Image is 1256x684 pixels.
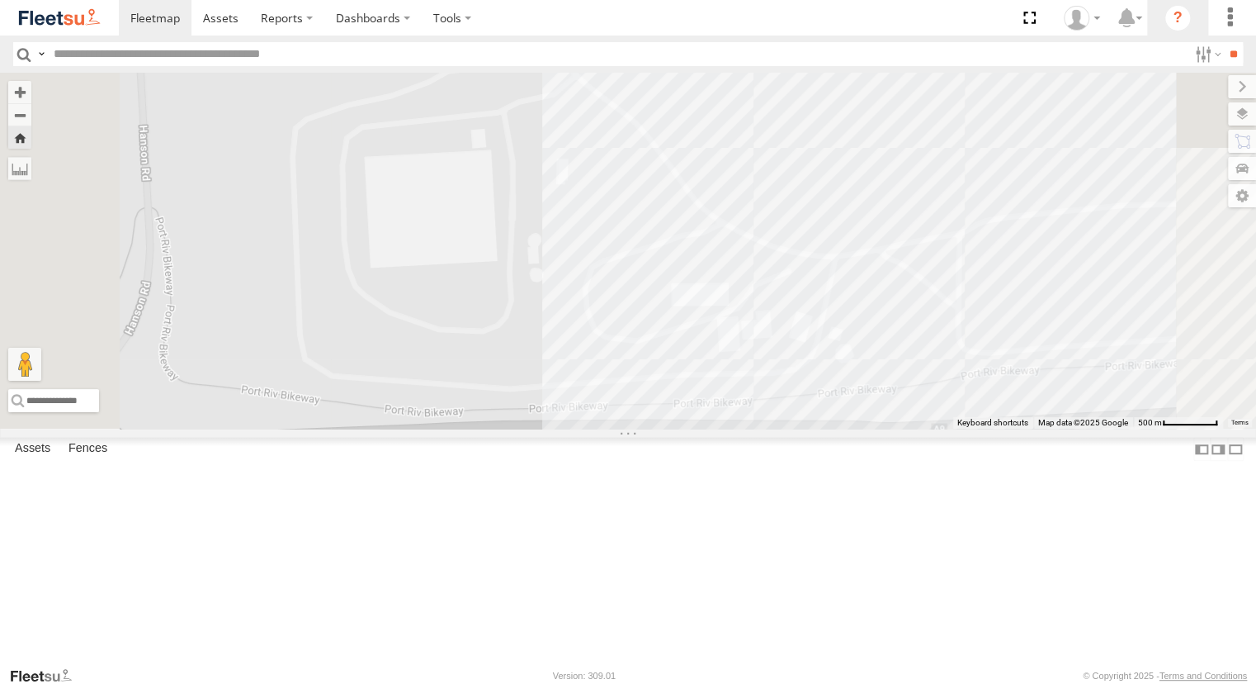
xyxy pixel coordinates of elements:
[1038,418,1128,427] span: Map data ©2025 Google
[1227,437,1244,461] label: Hide Summary Table
[1138,418,1162,427] span: 500 m
[8,157,31,180] label: Measure
[8,103,31,126] button: Zoom out
[1083,671,1247,681] div: © Copyright 2025 -
[17,7,102,29] img: fleetsu-logo-horizontal.svg
[1228,184,1256,207] label: Map Settings
[1231,419,1249,425] a: Terms (opens in new tab)
[8,126,31,149] button: Zoom Home
[1193,437,1210,461] label: Dock Summary Table to the Left
[7,438,59,461] label: Assets
[1210,437,1226,461] label: Dock Summary Table to the Right
[60,438,116,461] label: Fences
[8,81,31,103] button: Zoom in
[553,671,616,681] div: Version: 309.01
[1058,6,1106,31] div: Kellie Roberts
[957,417,1028,429] button: Keyboard shortcuts
[1159,671,1247,681] a: Terms and Conditions
[1133,417,1223,429] button: Map Scale: 500 m per 64 pixels
[1164,5,1191,31] i: ?
[8,348,41,381] button: Drag Pegman onto the map to open Street View
[35,42,48,66] label: Search Query
[9,667,85,684] a: Visit our Website
[1188,42,1224,66] label: Search Filter Options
